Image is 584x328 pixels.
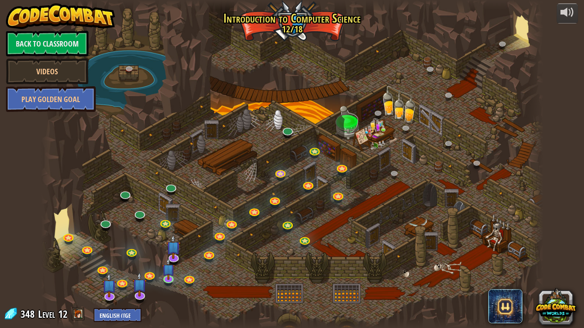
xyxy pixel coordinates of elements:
[162,258,174,280] img: level-banner-unstarted-subscriber.png
[557,3,578,23] button: Adjust volume
[6,31,88,56] a: Back to Classroom
[167,234,181,259] img: level-banner-unstarted-subscriber.png
[103,273,117,297] img: level-banner-unstarted-subscriber.png
[21,307,37,321] span: 348
[133,272,147,297] img: level-banner-unstarted-subscriber.png
[6,86,96,112] a: Play Golden Goal
[38,307,55,321] span: Level
[58,307,68,321] span: 12
[6,59,88,84] a: Videos
[6,3,115,29] img: CodeCombat - Learn how to code by playing a game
